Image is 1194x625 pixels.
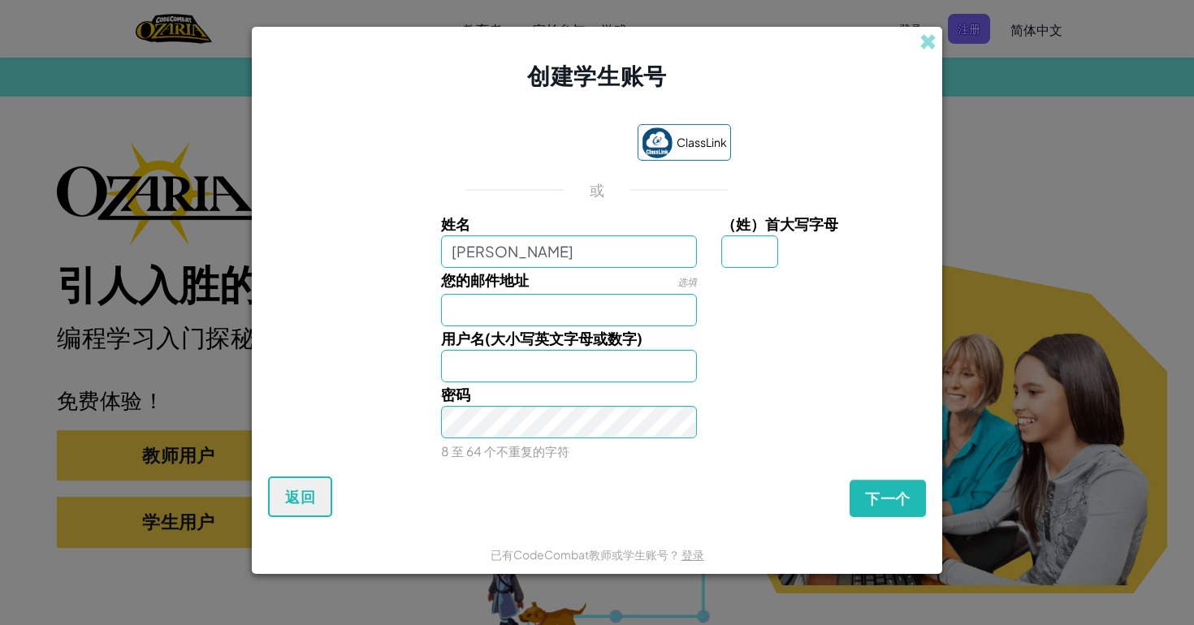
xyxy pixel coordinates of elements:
[441,385,470,403] span: 密码
[642,127,673,158] img: classlink-logo-small.png
[677,131,727,154] span: ClassLink
[464,127,621,162] div: 使用 Google 账号登录。在新标签页中打开
[441,214,470,233] span: 姓名
[441,329,642,347] span: 用户名(大小写英文字母或数字)
[441,270,529,289] span: 您的邮件地址
[681,547,704,562] a: 登录
[527,61,666,89] span: 创建学生账号
[285,487,315,506] span: 返回
[677,276,697,288] span: 选填
[441,443,569,459] small: 8 至 64 个不重复的字符
[850,480,926,517] button: 下一个
[590,180,604,200] p: 或
[268,476,332,517] button: 返回
[721,214,838,233] span: （姓）首大写字母
[865,489,911,508] span: 下一个
[456,127,629,162] iframe: “使用 Google 账号登录”按钮
[491,547,681,562] span: 已有CodeCombat教师或学生账号？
